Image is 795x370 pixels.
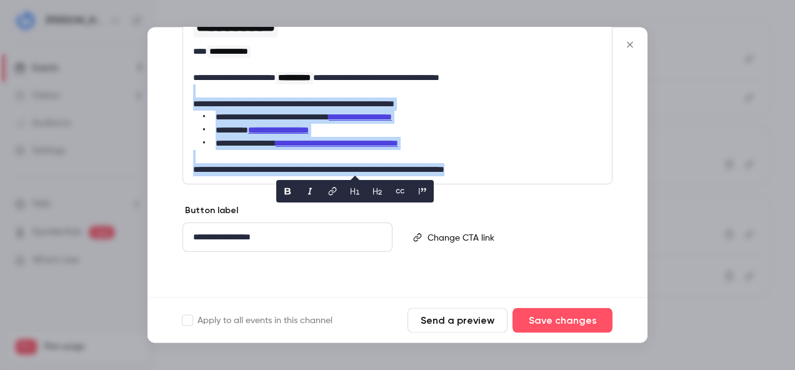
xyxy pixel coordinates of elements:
button: Close [617,32,642,57]
div: editor [422,224,611,252]
button: Save changes [512,308,612,333]
div: editor [183,224,392,252]
button: bold [277,182,297,202]
label: Apply to all events in this channel [182,314,332,327]
button: italic [300,182,320,202]
label: Button label [182,205,238,217]
button: blockquote [412,182,432,202]
button: Send a preview [407,308,507,333]
button: link [322,182,342,202]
